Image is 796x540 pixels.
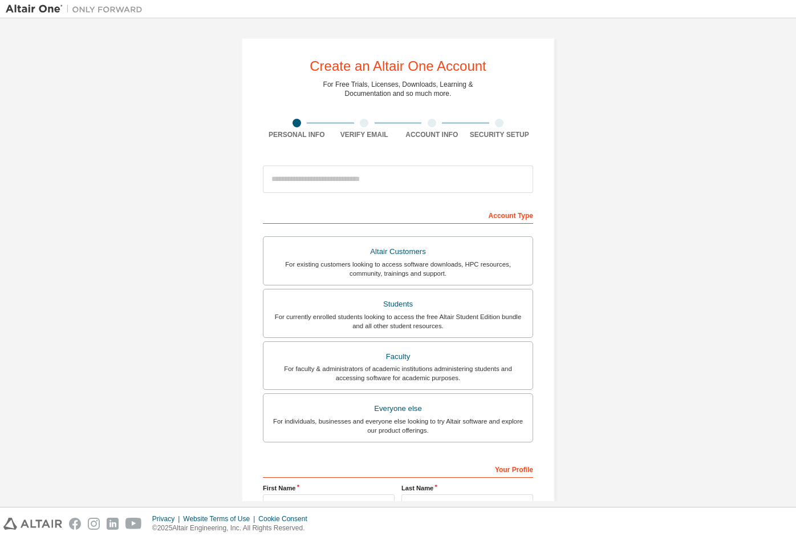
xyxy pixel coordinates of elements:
[398,130,466,139] div: Account Info
[270,296,526,312] div: Students
[152,523,314,533] p: © 2025 Altair Engineering, Inc. All Rights Reserved.
[258,514,314,523] div: Cookie Consent
[263,483,395,493] label: First Name
[270,417,526,435] div: For individuals, businesses and everyone else looking to try Altair software and explore our prod...
[88,518,100,530] img: instagram.svg
[270,401,526,417] div: Everyone else
[263,130,331,139] div: Personal Info
[323,80,473,98] div: For Free Trials, Licenses, Downloads, Learning & Documentation and so much more.
[263,205,533,224] div: Account Type
[6,3,148,15] img: Altair One
[270,364,526,382] div: For faculty & administrators of academic institutions administering students and accessing softwa...
[270,349,526,365] div: Faculty
[152,514,183,523] div: Privacy
[401,483,533,493] label: Last Name
[263,460,533,478] div: Your Profile
[125,518,142,530] img: youtube.svg
[183,514,258,523] div: Website Terms of Use
[270,312,526,331] div: For currently enrolled students looking to access the free Altair Student Edition bundle and all ...
[310,59,486,73] div: Create an Altair One Account
[270,244,526,260] div: Altair Customers
[270,260,526,278] div: For existing customers looking to access software downloads, HPC resources, community, trainings ...
[3,518,62,530] img: altair_logo.svg
[331,130,399,139] div: Verify Email
[69,518,81,530] img: facebook.svg
[466,130,534,139] div: Security Setup
[107,518,119,530] img: linkedin.svg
